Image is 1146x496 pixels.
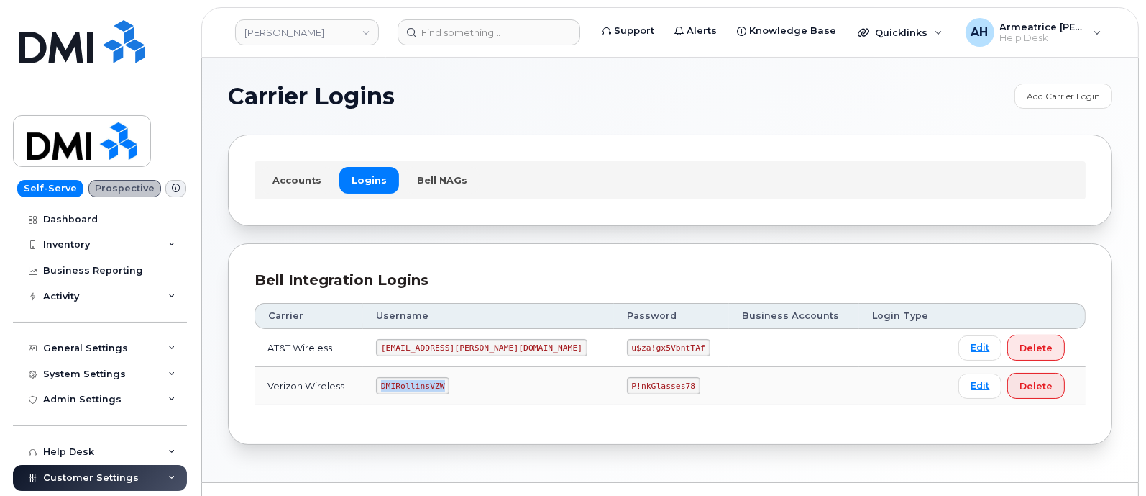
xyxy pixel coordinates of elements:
[1007,373,1065,399] button: Delete
[376,339,587,356] code: [EMAIL_ADDRESS][PERSON_NAME][DOMAIN_NAME]
[859,303,945,329] th: Login Type
[729,303,859,329] th: Business Accounts
[255,270,1086,291] div: Bell Integration Logins
[627,339,710,356] code: u$za!gx5VbntTAf
[255,329,363,367] td: AT&T Wireless
[958,374,1001,399] a: Edit
[339,167,399,193] a: Logins
[1014,84,1112,109] a: Add Carrier Login
[1019,379,1053,393] span: Delete
[1019,341,1053,355] span: Delete
[255,303,363,329] th: Carrier
[255,367,363,405] td: Verizon Wireless
[376,377,449,394] code: DMIRollinsVZW
[958,335,1001,361] a: Edit
[363,303,614,329] th: Username
[228,86,395,107] span: Carrier Logins
[260,167,334,193] a: Accounts
[1007,335,1065,361] button: Delete
[627,377,700,394] code: P!nkGlasses78
[405,167,480,193] a: Bell NAGs
[614,303,730,329] th: Password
